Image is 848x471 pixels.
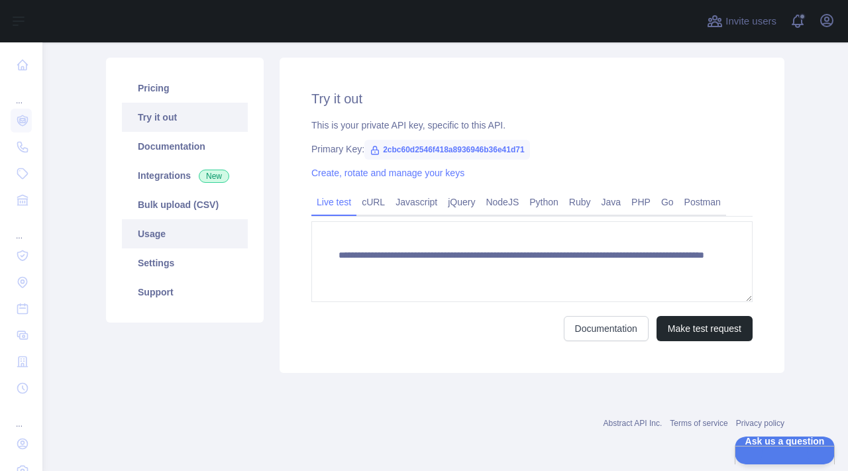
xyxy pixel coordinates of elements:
[679,191,726,213] a: Postman
[311,119,753,132] div: This is your private API key, specific to this API.
[356,191,390,213] a: cURL
[390,191,443,213] a: Javascript
[11,215,32,241] div: ...
[735,437,835,464] iframe: Help Scout Beacon - Open
[443,191,480,213] a: jQuery
[626,191,656,213] a: PHP
[736,419,784,428] a: Privacy policy
[311,89,753,108] h2: Try it out
[725,14,776,29] span: Invite users
[604,419,662,428] a: Abstract API Inc.
[122,278,248,307] a: Support
[199,170,229,183] span: New
[670,419,727,428] a: Terms of service
[656,191,679,213] a: Go
[311,142,753,156] div: Primary Key:
[364,140,530,160] span: 2cbc60d2546f418a8936946b36e41d71
[122,190,248,219] a: Bulk upload (CSV)
[122,103,248,132] a: Try it out
[657,316,753,341] button: Make test request
[311,191,356,213] a: Live test
[122,161,248,190] a: Integrations New
[122,74,248,103] a: Pricing
[480,191,524,213] a: NodeJS
[564,191,596,213] a: Ruby
[524,191,564,213] a: Python
[11,79,32,106] div: ...
[311,168,464,178] a: Create, rotate and manage your keys
[122,132,248,161] a: Documentation
[11,403,32,429] div: ...
[564,316,649,341] a: Documentation
[122,219,248,248] a: Usage
[704,11,779,32] button: Invite users
[596,191,627,213] a: Java
[122,248,248,278] a: Settings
